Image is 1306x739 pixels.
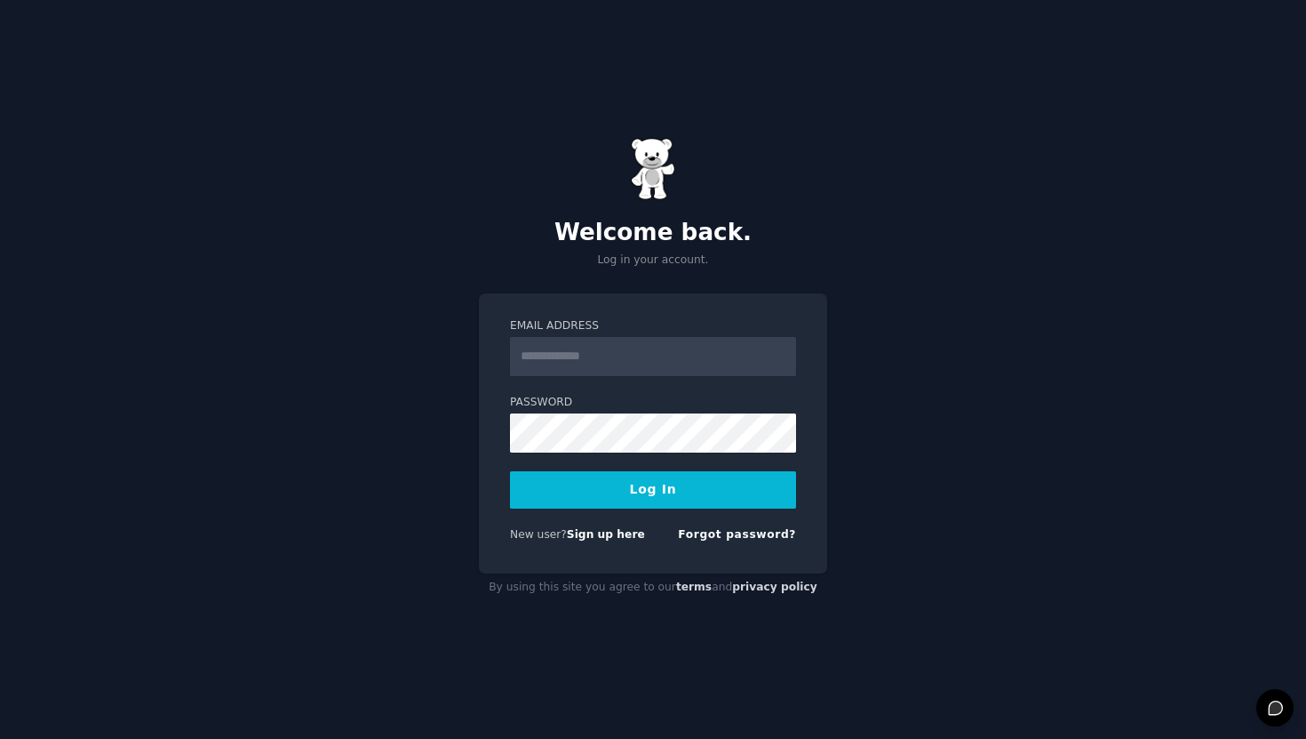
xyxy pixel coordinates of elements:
a: Forgot password? [678,528,796,541]
label: Password [510,395,796,411]
p: Log in your account. [479,253,827,269]
a: privacy policy [732,581,817,593]
label: Email Address [510,318,796,334]
img: Gummy Bear [631,138,675,200]
div: By using this site you agree to our and [479,574,827,602]
button: Log In [510,471,796,509]
span: New user? [510,528,567,541]
a: Sign up here [567,528,645,541]
a: terms [676,581,712,593]
h2: Welcome back. [479,219,827,247]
